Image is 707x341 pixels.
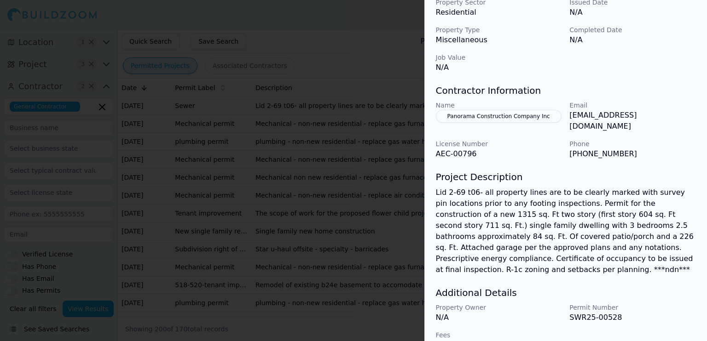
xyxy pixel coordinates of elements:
p: Fees [436,330,562,340]
p: License Number [436,139,562,148]
p: Lid 2-69 t06- all property lines are to be clearly marked with survey pin locations prior to any ... [436,187,696,275]
p: N/A [569,34,696,45]
p: Completed Date [569,25,696,34]
p: [PHONE_NUMBER] [569,148,696,159]
p: N/A [436,312,562,323]
p: AEC-00796 [436,148,562,159]
p: Residential [436,7,562,18]
p: Phone [569,139,696,148]
p: Permit Number [569,303,696,312]
p: Property Owner [436,303,562,312]
p: N/A [569,7,696,18]
p: Property Type [436,25,562,34]
h3: Contractor Information [436,84,696,97]
p: Name [436,101,562,110]
h3: Additional Details [436,286,696,299]
button: Panorama Construction Company Inc [436,110,562,123]
p: SWR25-00528 [569,312,696,323]
p: Job Value [436,53,562,62]
p: Miscellaneous [436,34,562,45]
h3: Project Description [436,170,696,183]
p: Email [569,101,696,110]
p: N/A [436,62,562,73]
p: [EMAIL_ADDRESS][DOMAIN_NAME] [569,110,696,132]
